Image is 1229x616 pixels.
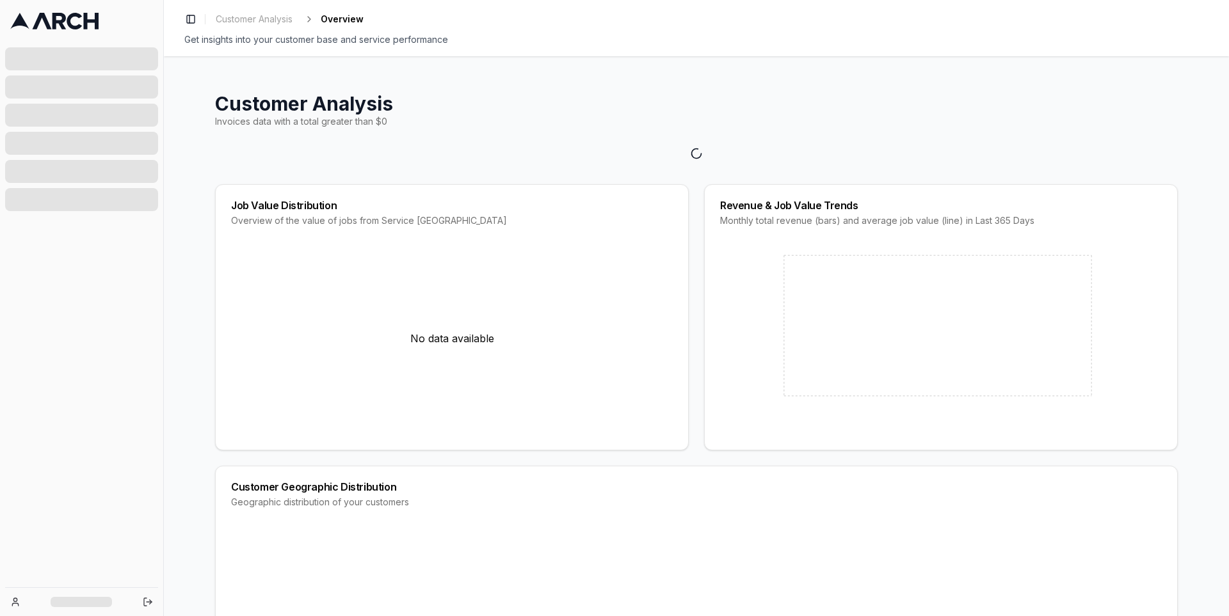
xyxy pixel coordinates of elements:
[216,13,293,26] span: Customer Analysis
[720,214,1162,227] div: Monthly total revenue (bars) and average job value (line) in Last 365 Days
[211,10,298,28] a: Customer Analysis
[211,10,364,28] nav: breadcrumb
[720,200,1162,210] div: Revenue & Job Value Trends
[215,115,1178,128] div: Invoices data with a total greater than $0
[231,482,1162,492] div: Customer Geographic Distribution
[321,13,364,26] span: Overview
[231,242,673,434] div: No data available
[139,593,157,611] button: Log out
[231,214,673,227] div: Overview of the value of jobs from Service [GEOGRAPHIC_DATA]
[231,200,673,210] div: Job Value Distribution
[215,92,1178,115] h1: Customer Analysis
[231,496,1162,509] div: Geographic distribution of your customers
[184,33,1209,46] div: Get insights into your customer base and service performance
